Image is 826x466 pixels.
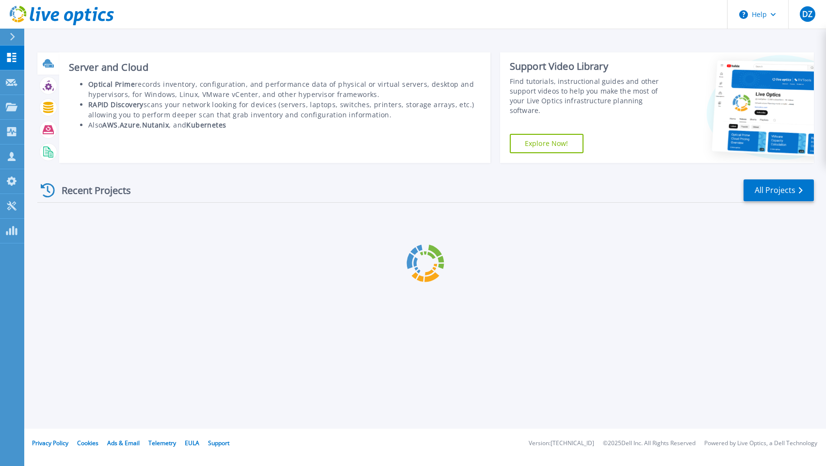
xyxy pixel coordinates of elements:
[77,439,98,447] a: Cookies
[69,62,481,73] h3: Server and Cloud
[37,178,144,202] div: Recent Projects
[120,120,140,129] b: Azure
[704,440,817,447] li: Powered by Live Optics, a Dell Technology
[88,79,481,99] li: records inventory, configuration, and performance data of physical or virtual servers, desktop an...
[88,100,144,109] b: RAPID Discovery
[88,80,135,89] b: Optical Prime
[148,439,176,447] a: Telemetry
[186,120,226,129] b: Kubernetes
[88,99,481,120] li: scans your network looking for devices (servers, laptops, switches, printers, storage arrays, etc...
[142,120,169,129] b: Nutanix
[102,120,117,129] b: AWS
[208,439,229,447] a: Support
[185,439,199,447] a: EULA
[510,60,668,73] div: Support Video Library
[744,179,814,201] a: All Projects
[510,77,668,115] div: Find tutorials, instructional guides and other support videos to help you make the most of your L...
[603,440,696,447] li: © 2025 Dell Inc. All Rights Reserved
[32,439,68,447] a: Privacy Policy
[529,440,594,447] li: Version: [TECHNICAL_ID]
[802,10,812,18] span: DZ
[510,134,583,153] a: Explore Now!
[107,439,140,447] a: Ads & Email
[88,120,481,130] li: Also , , , and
